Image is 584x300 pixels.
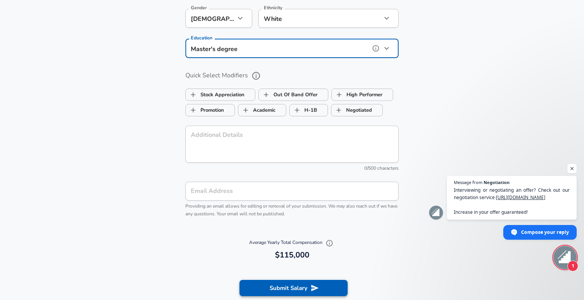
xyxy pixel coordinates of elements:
[250,69,263,82] button: help
[258,89,328,101] button: Out Of Band OfferOut Of Band Offer
[185,104,235,116] button: PromotionPromotion
[258,9,370,28] div: White
[324,237,335,249] button: Explain Total Compensation
[331,103,372,118] label: Negotiated
[185,203,397,217] span: Providing an email allows for editing or removal of your submission. We may also reach out if we ...
[331,89,393,101] button: High PerformerHigh Performer
[238,103,253,118] span: Academic
[521,225,569,239] span: Compose your reply
[370,43,382,54] button: help
[186,103,224,118] label: Promotion
[567,261,578,271] span: 1
[238,104,286,116] button: AcademicAcademic
[249,239,335,245] span: Average Yearly Total Compensation
[186,87,244,102] label: Stock Appreciation
[259,87,317,102] label: Out Of Band Offer
[188,249,396,261] h6: $115,000
[185,69,399,82] label: Quick Select Modifiers
[332,87,382,102] label: High Performer
[454,186,570,216] span: Interviewing or negotiating an offer? Check out our negotiation service: Increase in your offer g...
[289,104,328,116] button: H-1BH-1B
[454,180,482,184] span: Message from
[185,182,399,201] input: team@levels.fyi
[191,5,207,10] label: Gender
[186,103,200,118] span: Promotion
[290,103,304,118] span: H-1B
[185,9,235,28] div: [DEMOGRAPHIC_DATA]
[290,103,317,118] label: H-1B
[185,89,255,101] button: Stock AppreciationStock Appreciation
[259,87,273,102] span: Out Of Band Offer
[191,36,212,40] label: Education
[331,104,383,116] button: NegotiatedNegotiated
[264,5,282,10] label: Ethnicity
[332,87,346,102] span: High Performer
[185,165,399,172] div: 0/500 characters
[185,39,370,58] div: Master's degree
[186,87,200,102] span: Stock Appreciation
[238,103,275,118] label: Academic
[553,246,577,269] div: Open chat
[484,180,509,184] span: Negotiation
[331,103,346,118] span: Negotiated
[239,280,348,296] button: Submit Salary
